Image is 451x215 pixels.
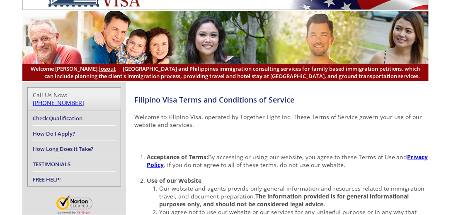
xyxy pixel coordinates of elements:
[33,99,84,107] a: [PHONE_NUMBER]
[159,192,409,208] strong: The information provided is for general informational purposes only, and should not be considered...
[31,65,420,80] span: [GEOGRAPHIC_DATA] and Philippines immigration consulting services for family based immigration pe...
[31,65,116,72] span: Welcome [PERSON_NAME],
[99,65,116,72] a: logout
[33,145,93,153] a: How Long Does it Take?
[33,130,75,137] a: How Do I Apply?
[134,113,429,129] p: Welcome to Filipino Visa, operated by Together Light Inc. These Terms of Service govern your use ...
[134,95,429,105] h4: Filipino Visa Terms and Conditions of Service
[33,176,61,183] a: FREE HELP!
[164,161,345,169] span: . If you do not agree to all of these terms, do not use our website.
[33,115,82,122] a: Check Qualification
[159,184,429,208] li: Our website and agents provide only general information and resources related to immigration, tra...
[33,160,70,168] a: TESTIMONIALS
[147,177,201,184] strong: Use of our Website
[147,153,428,169] span: By accessing or using our website, you agree to these Terms of Use and
[147,153,428,169] strong: Acceptance of Terms:
[147,153,428,169] a: Privacy Policy
[33,91,116,107] div: Call Us Now:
